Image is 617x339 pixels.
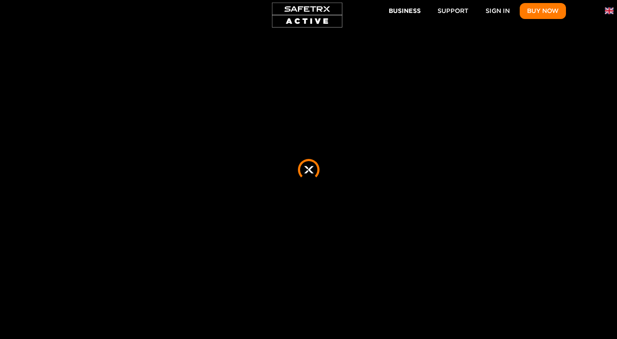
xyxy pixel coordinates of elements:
a: Sign In [478,3,517,19]
a: Support [430,3,476,19]
button: Buy Now [520,3,566,19]
button: Business [382,3,428,19]
span: Support [438,6,468,16]
img: en [605,6,614,15]
span: Business [389,6,421,16]
span: Sign In [486,6,510,16]
span: Buy Now [527,6,559,16]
